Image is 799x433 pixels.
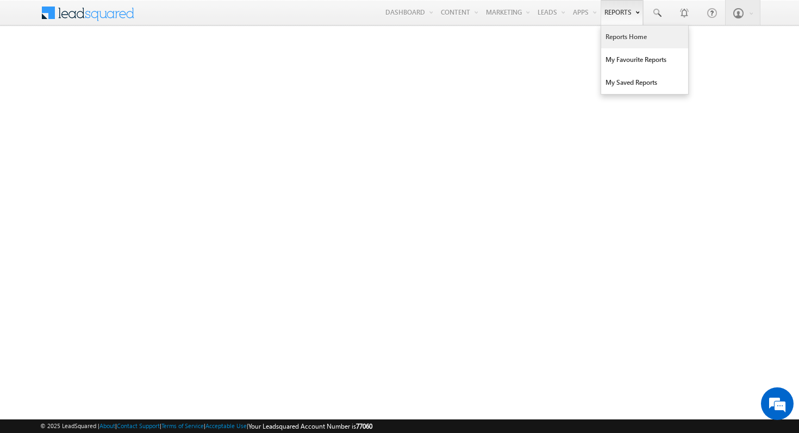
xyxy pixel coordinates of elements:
a: My Favourite Reports [601,48,688,71]
span: 77060 [356,422,372,430]
a: Terms of Service [161,422,204,429]
a: About [99,422,115,429]
span: Your Leadsquared Account Number is [248,422,372,430]
a: Reports Home [601,26,688,48]
span: © 2025 LeadSquared | | | | | [40,421,372,431]
a: Contact Support [117,422,160,429]
a: My Saved Reports [601,71,688,94]
a: Acceptable Use [205,422,247,429]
